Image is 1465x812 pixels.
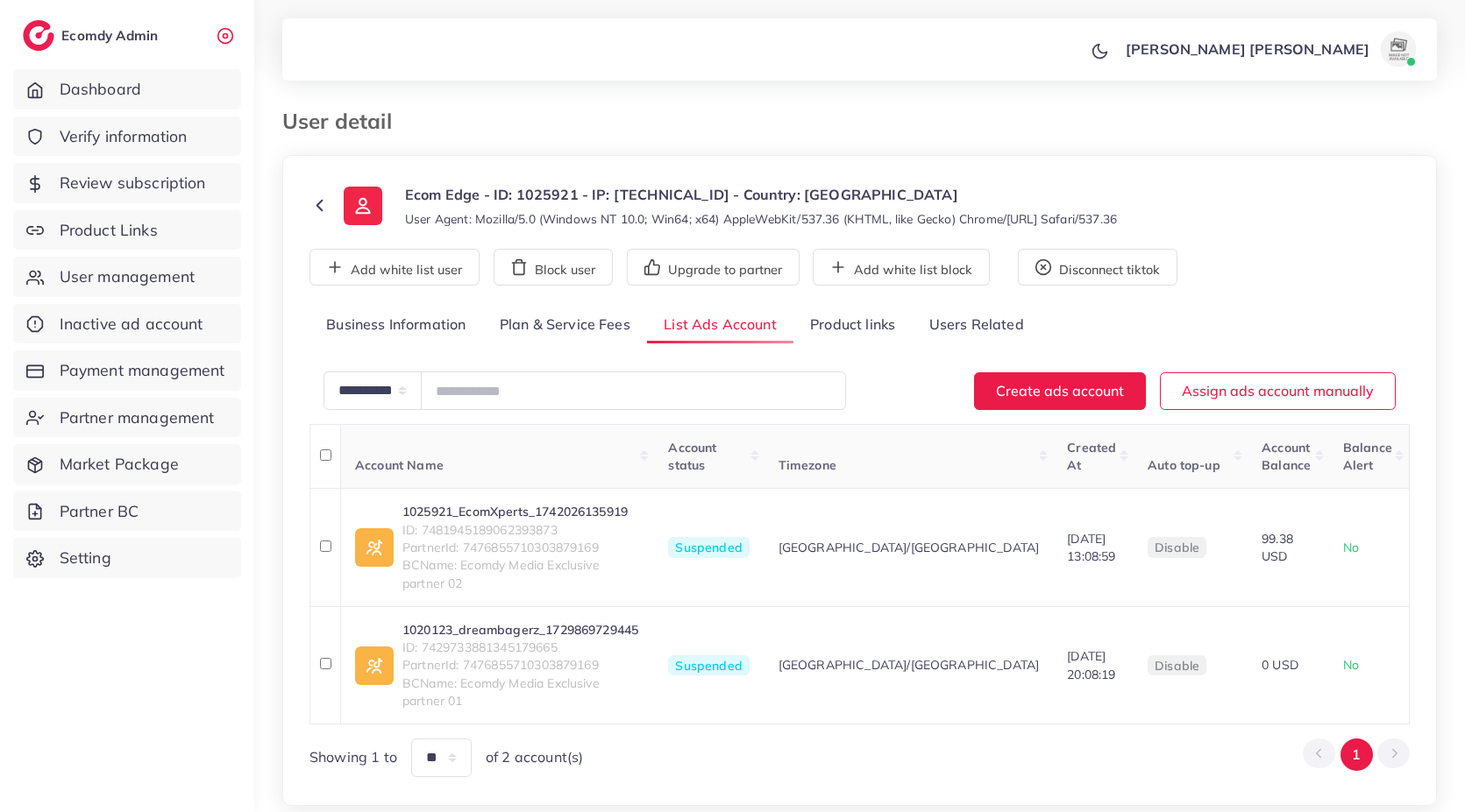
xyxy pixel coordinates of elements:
span: User management [60,265,195,288]
img: ic-user-info.36bf1079.svg [344,187,382,225]
button: Add white list block [813,249,990,286]
span: Suspended [668,537,749,558]
h2: Ecomdy Admin [61,27,162,44]
img: ic-ad-info.7fc67b75.svg [355,528,394,567]
button: Assign ads account manually [1160,372,1396,410]
a: Partner management [13,398,241,438]
a: 1025921_EcomXperts_1742026135919 [402,503,640,520]
span: of 2 account(s) [486,747,583,767]
span: Product Links [60,219,158,242]
span: disable [1155,658,1199,674]
span: [DATE] 20:08:19 [1067,648,1115,681]
span: [GEOGRAPHIC_DATA]/[GEOGRAPHIC_DATA] [779,656,1040,674]
span: PartnerId: 7476855710303879169 [402,656,640,674]
span: BCName: Ecomdy Media Exclusive partner 01 [402,674,640,710]
a: Users Related [912,307,1040,344]
span: Market Package [60,453,179,476]
span: PartnerId: 7476855710303879169 [402,539,640,556]
a: Product Links [13,210,241,251]
span: Payment management [60,359,225,382]
a: Verify information [13,117,241,157]
span: Dashboard [60,78,141,101]
a: [PERSON_NAME] [PERSON_NAME]avatar [1116,32,1423,67]
button: Go to page 1 [1341,738,1373,771]
span: 99.38 USD [1262,531,1293,564]
span: disable [1155,540,1199,555]
span: Account status [668,440,716,473]
a: Partner BC [13,491,241,532]
img: avatar [1381,32,1416,67]
a: Market Package [13,444,241,484]
span: 0 USD [1262,657,1298,673]
span: Created At [1067,440,1116,473]
span: Partner management [60,406,215,429]
a: logoEcomdy Admin [23,20,162,51]
ul: Pagination [1303,738,1410,771]
span: No [1343,540,1359,555]
span: Account Balance [1262,440,1311,473]
a: Payment management [13,350,241,391]
a: User management [13,257,241,297]
span: ID: 7429733881345179665 [402,639,640,656]
span: Setting [60,547,111,569]
button: Block user [494,249,613,286]
a: Plan & Service Fees [483,307,647,344]
img: ic-ad-info.7fc67b75.svg [355,646,394,685]
span: Partner BC [60,500,139,523]
span: Verify information [60,125,188,148]
a: Dashboard [13,69,241,109]
p: Ecom Edge - ID: 1025921 - IP: [TECHNICAL_ID] - Country: [GEOGRAPHIC_DATA] [405,184,1117,205]
span: Review subscription [60,172,206,194]
small: User Agent: Mozilla/5.0 (Windows NT 10.0; Win64; x64) AppleWebKit/537.36 (KHTML, like Gecko) Chro... [405,210,1117,228]
button: Create ads account [974,372,1146,410]
a: Setting [13,538,241,578]
button: Add white list user [309,249,480,286]
a: Inactive ad account [13,304,241,344]
a: 1020123_dreambagerz_1729869729445 [402,621,640,639]
span: Auto top-up [1148,457,1220,473]
span: Account Name [355,457,444,473]
button: Disconnect tiktok [1018,249,1177,286]
h3: User detail [282,109,406,134]
a: Review subscription [13,163,241,203]
span: No [1343,657,1359,673]
span: [GEOGRAPHIC_DATA]/[GEOGRAPHIC_DATA] [779,539,1040,556]
p: [PERSON_NAME] [PERSON_NAME] [1126,39,1369,60]
span: Balance Alert [1343,440,1392,473]
a: Product links [793,307,912,344]
span: Suspended [668,655,749,676]
span: Showing 1 to [309,747,397,767]
span: Timezone [779,457,836,473]
img: logo [23,20,54,51]
a: List Ads Account [647,307,793,344]
span: BCName: Ecomdy Media Exclusive partner 02 [402,556,640,592]
span: Inactive ad account [60,313,203,335]
span: ID: 7481945189062393873 [402,521,640,539]
button: Upgrade to partner [627,249,800,286]
span: [DATE] 13:08:59 [1067,531,1115,564]
a: Business Information [309,307,483,344]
